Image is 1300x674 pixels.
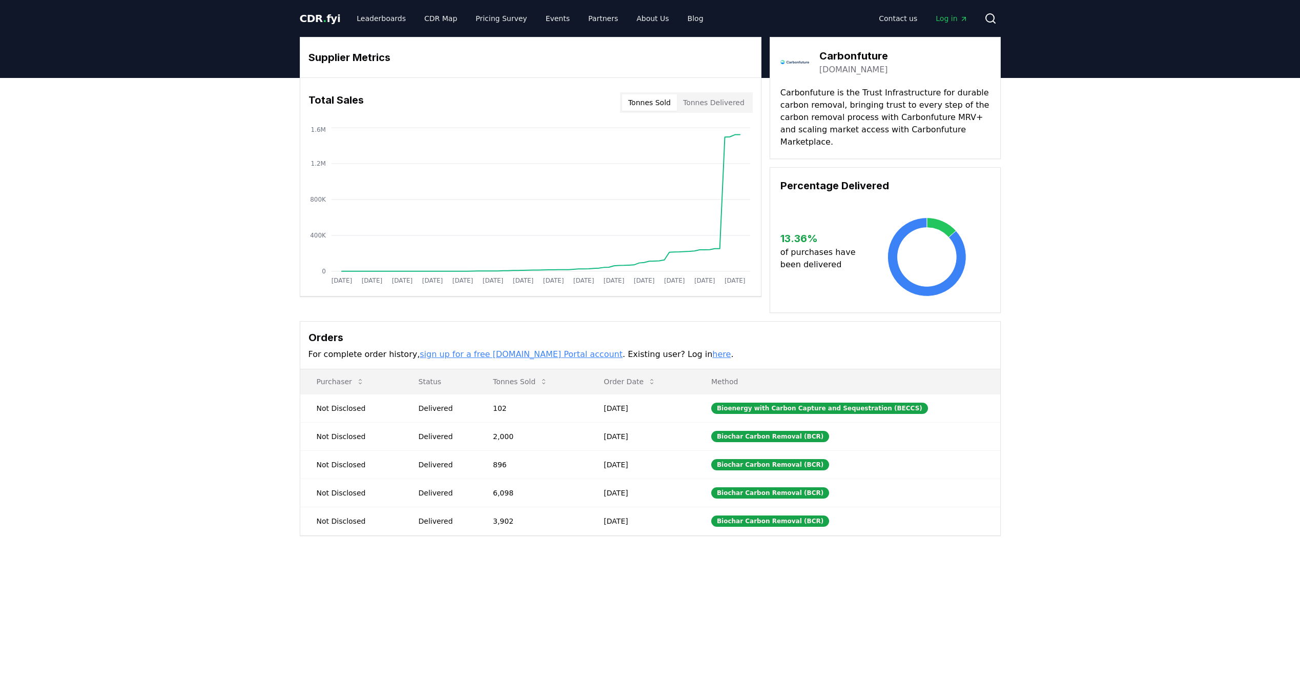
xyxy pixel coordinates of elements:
[780,231,864,246] h3: 13.36 %
[927,9,976,28] a: Log in
[300,422,402,450] td: Not Disclosed
[587,507,695,535] td: [DATE]
[711,487,829,499] div: Biochar Carbon Removal (BCR)
[725,277,746,284] tspan: [DATE]
[819,48,888,64] h3: Carbonfuture
[622,94,677,111] button: Tonnes Sold
[310,232,326,239] tspan: 400K
[310,196,326,203] tspan: 800K
[300,450,402,479] td: Not Disclosed
[679,9,712,28] a: Blog
[477,394,587,422] td: 102
[587,394,695,422] td: [DATE]
[419,516,468,526] div: Delivered
[677,94,751,111] button: Tonnes Delivered
[323,12,326,25] span: .
[711,431,829,442] div: Biochar Carbon Removal (BCR)
[348,9,711,28] nav: Main
[300,11,341,26] a: CDR.fyi
[420,349,623,359] a: sign up for a free [DOMAIN_NAME] Portal account
[348,9,414,28] a: Leaderboards
[331,277,352,284] tspan: [DATE]
[300,12,341,25] span: CDR fyi
[711,516,829,527] div: Biochar Carbon Removal (BCR)
[628,9,677,28] a: About Us
[703,376,992,387] p: Method
[573,277,594,284] tspan: [DATE]
[477,479,587,507] td: 6,098
[419,488,468,498] div: Delivered
[538,9,578,28] a: Events
[419,460,468,470] div: Delivered
[467,9,535,28] a: Pricing Survey
[308,348,992,361] p: For complete order history, . Existing user? Log in .
[634,277,655,284] tspan: [DATE]
[580,9,626,28] a: Partners
[416,9,465,28] a: CDR Map
[936,13,967,24] span: Log in
[482,277,503,284] tspan: [DATE]
[587,450,695,479] td: [DATE]
[780,48,809,76] img: Carbonfuture-logo
[780,246,864,271] p: of purchases have been delivered
[311,160,325,167] tspan: 1.2M
[300,394,402,422] td: Not Disclosed
[711,459,829,470] div: Biochar Carbon Removal (BCR)
[587,422,695,450] td: [DATE]
[477,422,587,450] td: 2,000
[322,268,326,275] tspan: 0
[485,371,556,392] button: Tonnes Sold
[587,479,695,507] td: [DATE]
[664,277,685,284] tspan: [DATE]
[422,277,443,284] tspan: [DATE]
[410,376,468,387] p: Status
[308,92,364,113] h3: Total Sales
[694,277,715,284] tspan: [DATE]
[780,178,990,193] h3: Percentage Delivered
[543,277,564,284] tspan: [DATE]
[477,507,587,535] td: 3,902
[871,9,976,28] nav: Main
[512,277,533,284] tspan: [DATE]
[819,64,888,76] a: [DOMAIN_NAME]
[300,507,402,535] td: Not Disclosed
[712,349,731,359] a: here
[300,479,402,507] td: Not Disclosed
[711,403,928,414] div: Bioenergy with Carbon Capture and Sequestration (BECCS)
[871,9,925,28] a: Contact us
[419,403,468,413] div: Delivered
[311,126,325,133] tspan: 1.6M
[308,50,753,65] h3: Supplier Metrics
[391,277,412,284] tspan: [DATE]
[452,277,473,284] tspan: [DATE]
[361,277,382,284] tspan: [DATE]
[780,87,990,148] p: Carbonfuture is the Trust Infrastructure for durable carbon removal, bringing trust to every step...
[477,450,587,479] td: 896
[308,371,373,392] button: Purchaser
[595,371,664,392] button: Order Date
[308,330,992,345] h3: Orders
[419,431,468,442] div: Delivered
[604,277,625,284] tspan: [DATE]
